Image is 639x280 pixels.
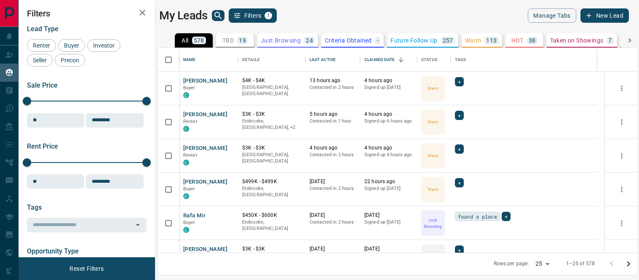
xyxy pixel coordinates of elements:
span: found a place [458,212,497,221]
p: 5 hours ago [310,111,356,118]
span: 1 [265,13,271,19]
p: 22 hours ago [364,178,413,185]
div: Claimed Date [364,48,395,72]
p: Criteria Obtained [325,37,372,43]
button: [PERSON_NAME] [183,77,227,85]
span: + [505,212,508,221]
p: $499K - $499K [242,178,301,185]
p: 1–25 of 578 [566,260,595,267]
p: 4 hours ago [364,77,413,84]
p: [DATE] [364,245,413,253]
p: [GEOGRAPHIC_DATA], [GEOGRAPHIC_DATA] [242,152,301,165]
p: [DATE] [310,245,356,253]
div: Tags [455,48,466,72]
span: + [458,145,461,153]
p: [DATE] [310,212,356,219]
div: Status [417,48,451,72]
p: Signed up [DATE] [364,219,413,226]
div: + [455,144,464,154]
div: Renter [27,39,56,52]
button: Rafa Mir [183,212,206,220]
p: 4 hours ago [310,144,356,152]
p: Warm [428,85,438,91]
div: Precon [55,54,85,67]
span: Lead Type [27,25,59,33]
p: [DATE] [364,212,413,219]
p: Just Browsing [261,37,301,43]
p: Warm [428,186,438,192]
button: more [615,149,628,162]
div: Name [179,48,238,72]
p: Contacted in 1 hour [310,118,356,125]
p: Contacted in 3 hours [310,253,356,259]
p: 7 [608,37,612,43]
p: Warm [428,119,438,125]
div: + [455,111,464,120]
span: Renter [183,119,198,124]
div: Last Active [305,48,360,72]
div: condos.ca [183,92,189,98]
p: TBD [222,37,234,43]
p: Future Follow Up [390,37,437,43]
p: Warm [428,152,438,159]
button: more [615,251,628,263]
div: + [455,77,464,86]
p: 24 [306,37,313,43]
button: [PERSON_NAME] [183,178,227,186]
button: [PERSON_NAME] [183,111,227,119]
p: West End, Toronto [242,118,301,131]
p: Contacted in 2 hours [310,219,356,226]
p: 4 hours ago [364,144,413,152]
p: Rows per page: [494,260,529,267]
button: search button [212,10,225,21]
p: [GEOGRAPHIC_DATA], [GEOGRAPHIC_DATA] [242,253,301,266]
div: condos.ca [183,227,189,233]
p: [GEOGRAPHIC_DATA], [GEOGRAPHIC_DATA] [242,84,301,97]
p: Contacted in 2 hours [310,84,356,91]
span: Precon [58,57,82,64]
div: Details [242,48,259,72]
h1: My Leads [159,9,208,22]
p: 19 [239,37,246,43]
p: [DATE] [310,178,356,185]
div: Name [183,48,196,72]
p: - [377,37,379,43]
p: Signed up 6 hours ago [364,118,413,125]
button: more [615,183,628,196]
p: Signed up [DATE] [364,84,413,91]
p: $450K - $600K [242,212,301,219]
p: $3K - $3K [242,245,301,253]
span: + [458,179,461,187]
span: Tags [27,203,42,211]
span: Investor [90,42,118,49]
span: + [458,246,461,254]
div: Details [238,48,305,72]
span: Opportunity Type [27,247,79,255]
p: 113 [486,37,497,43]
p: Contacted in 2 hours [310,185,356,192]
button: more [615,82,628,95]
button: more [615,116,628,128]
button: [PERSON_NAME] [183,144,227,152]
p: HOT [511,37,524,43]
div: Seller [27,54,53,67]
div: condos.ca [183,160,189,165]
p: 38 [529,37,536,43]
p: Etobicoke, [GEOGRAPHIC_DATA] [242,219,301,232]
span: Renter [183,152,198,158]
div: Status [421,48,437,72]
p: 4 hours ago [364,111,413,118]
span: Rent Price [27,142,58,150]
button: [PERSON_NAME] [183,245,227,253]
p: Signed up 4 hours ago [364,152,413,158]
button: Manage Tabs [528,8,576,23]
p: 578 [194,37,204,43]
span: Buyer [183,220,195,225]
span: Buyer [183,85,195,91]
div: + [455,245,464,255]
div: Investor [87,39,120,52]
p: $4K - $4K [242,77,301,84]
span: Renter [30,42,53,49]
div: Last Active [310,48,336,72]
span: Buyer [61,42,82,49]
